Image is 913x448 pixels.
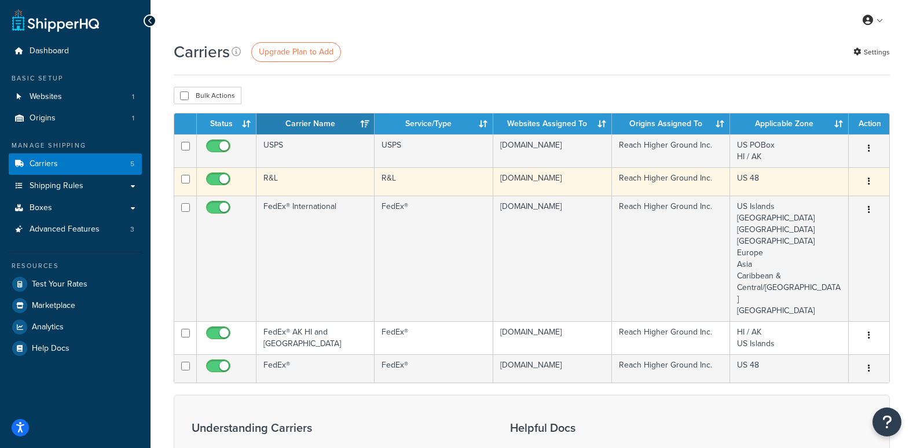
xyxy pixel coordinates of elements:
[32,344,69,354] span: Help Docs
[730,354,849,383] td: US 48
[493,113,612,134] th: Websites Assigned To: activate to sort column ascending
[9,86,142,108] a: Websites 1
[9,86,142,108] li: Websites
[12,9,99,32] a: ShipperHQ Home
[375,113,493,134] th: Service/Type: activate to sort column ascending
[375,167,493,196] td: R&L
[730,134,849,167] td: US POBox HI / AK
[493,196,612,321] td: [DOMAIN_NAME]
[9,219,142,240] li: Advanced Features
[853,44,890,60] a: Settings
[130,225,134,234] span: 3
[9,295,142,316] a: Marketplace
[612,167,731,196] td: Reach Higher Ground Inc.
[375,354,493,383] td: FedEx®
[9,108,142,129] a: Origins 1
[132,92,134,102] span: 1
[192,421,481,434] h3: Understanding Carriers
[493,167,612,196] td: [DOMAIN_NAME]
[9,317,142,337] a: Analytics
[256,196,375,321] td: FedEx® International
[493,321,612,354] td: [DOMAIN_NAME]
[197,113,256,134] th: Status: activate to sort column ascending
[256,354,375,383] td: FedEx®
[256,321,375,354] td: FedEx® AK HI and [GEOGRAPHIC_DATA]
[9,338,142,359] a: Help Docs
[30,181,83,191] span: Shipping Rules
[612,354,731,383] td: Reach Higher Ground Inc.
[9,274,142,295] a: Test Your Rates
[849,113,889,134] th: Action
[375,321,493,354] td: FedEx®
[612,196,731,321] td: Reach Higher Ground Inc.
[130,159,134,169] span: 5
[730,321,849,354] td: HI / AK US Islands
[9,219,142,240] a: Advanced Features 3
[9,141,142,150] div: Manage Shipping
[612,321,731,354] td: Reach Higher Ground Inc.
[32,280,87,289] span: Test Your Rates
[30,92,62,102] span: Websites
[32,322,64,332] span: Analytics
[730,113,849,134] th: Applicable Zone: activate to sort column ascending
[375,134,493,167] td: USPS
[174,87,241,104] button: Bulk Actions
[251,42,341,62] a: Upgrade Plan to Add
[174,41,230,63] h1: Carriers
[510,421,661,434] h3: Helpful Docs
[259,46,333,58] span: Upgrade Plan to Add
[132,113,134,123] span: 1
[30,46,69,56] span: Dashboard
[9,108,142,129] li: Origins
[493,354,612,383] td: [DOMAIN_NAME]
[9,74,142,83] div: Basic Setup
[375,196,493,321] td: FedEx®
[256,113,375,134] th: Carrier Name: activate to sort column ascending
[32,301,75,311] span: Marketplace
[9,153,142,175] li: Carriers
[9,197,142,219] a: Boxes
[256,134,375,167] td: USPS
[30,159,58,169] span: Carriers
[30,113,56,123] span: Origins
[730,167,849,196] td: US 48
[30,203,52,213] span: Boxes
[730,196,849,321] td: US Islands [GEOGRAPHIC_DATA] [GEOGRAPHIC_DATA] [GEOGRAPHIC_DATA] Europe Asia Caribbean & Central/...
[9,261,142,271] div: Resources
[493,134,612,167] td: [DOMAIN_NAME]
[30,225,100,234] span: Advanced Features
[9,175,142,197] a: Shipping Rules
[256,167,375,196] td: R&L
[9,153,142,175] a: Carriers 5
[612,134,731,167] td: Reach Higher Ground Inc.
[612,113,731,134] th: Origins Assigned To: activate to sort column ascending
[872,407,901,436] button: Open Resource Center
[9,41,142,62] a: Dashboard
